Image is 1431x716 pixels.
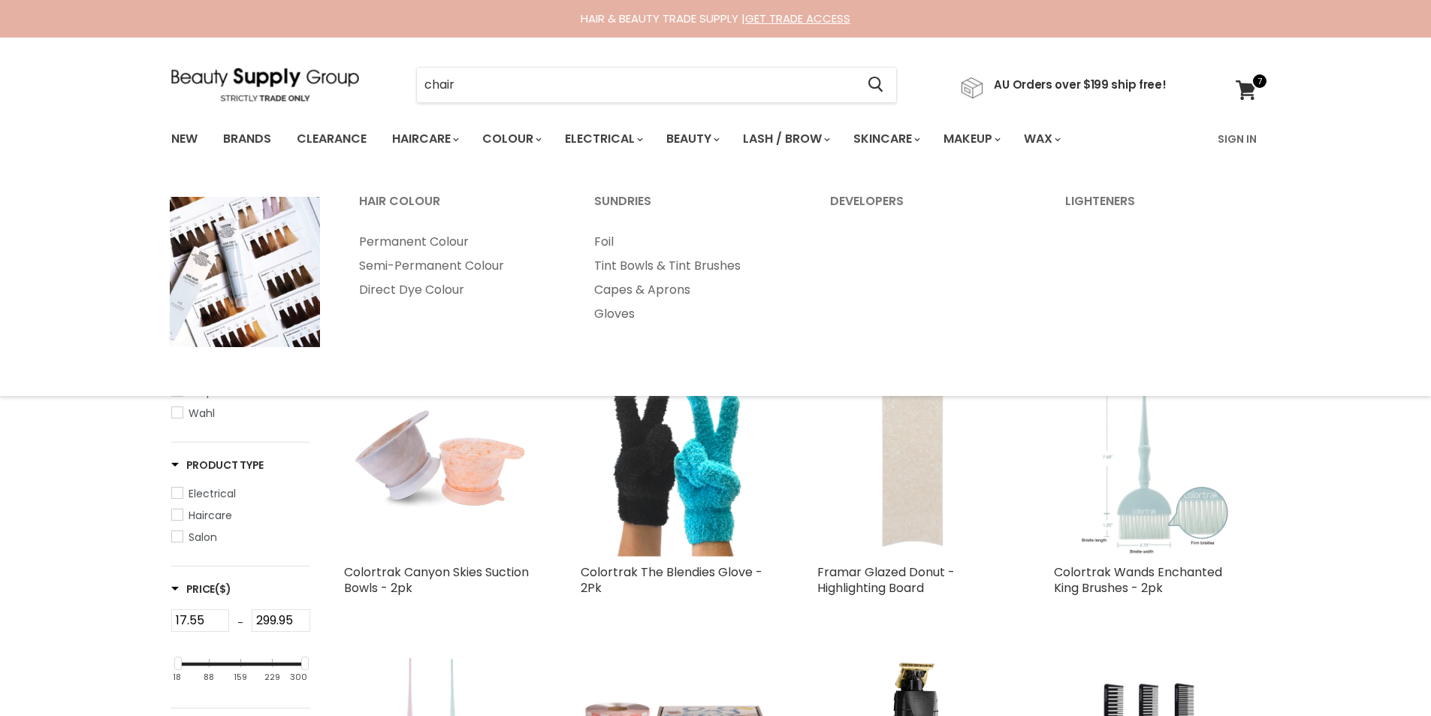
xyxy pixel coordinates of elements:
[171,582,231,597] h3: Price($)
[152,11,1279,26] div: HAIR & BEAUTY TRADE SUPPLY |
[932,123,1010,155] a: Makeup
[575,230,808,326] ul: Main menu
[285,123,378,155] a: Clearance
[173,672,181,682] div: 18
[655,123,729,155] a: Beauty
[381,123,468,155] a: Haircare
[171,458,264,473] h3: Product Type
[340,278,573,302] a: Direct Dye Colour
[160,117,1141,161] ul: Main menu
[732,123,839,155] a: Lash / Brow
[417,68,856,102] input: Search
[745,11,850,26] a: GET TRADE ACCESS
[152,117,1279,161] nav: Main
[811,189,1044,227] a: Developers
[171,529,310,545] a: Salon
[171,507,310,524] a: Haircare
[252,609,310,632] input: Max Price
[575,189,808,227] a: Sundries
[234,672,247,682] div: 159
[189,384,228,399] span: Olaplex
[575,302,808,326] a: Gloves
[1013,123,1070,155] a: Wax
[204,672,214,682] div: 88
[856,68,896,102] button: Search
[340,230,573,302] ul: Main menu
[1209,123,1266,155] a: Sign In
[340,254,573,278] a: Semi-Permanent Colour
[340,230,573,254] a: Permanent Colour
[581,365,772,557] a: Colortrak The Blendies Glove - 2Pk
[575,254,808,278] a: Tint Bowls & Tint Brushes
[264,672,280,682] div: 229
[171,485,310,502] a: Electrical
[1054,563,1222,597] a: Colortrak Wands Enchanted King Brushes - 2pk
[171,405,310,421] a: Wahl
[229,609,252,636] div: -
[817,365,1009,557] a: Framar Glazed Donut - Highlighting Board
[290,672,307,682] div: 300
[171,609,230,632] input: Min Price
[189,406,215,421] span: Wahl
[554,123,652,155] a: Electrical
[171,582,231,597] span: Price
[189,530,217,545] span: Salon
[212,123,282,155] a: Brands
[1046,189,1279,227] a: Lighteners
[344,563,529,597] a: Colortrak Canyon Skies Suction Bowls - 2pk
[189,486,236,501] span: Electrical
[340,189,573,227] a: Hair Colour
[575,278,808,302] a: Capes & Aprons
[581,563,762,597] a: Colortrak The Blendies Glove - 2Pk
[189,508,232,523] span: Haircare
[817,563,955,597] a: Framar Glazed Donut - Highlighting Board
[416,67,897,103] form: Product
[1356,645,1416,701] iframe: Gorgias live chat messenger
[842,123,929,155] a: Skincare
[344,365,536,557] img: Colortrak Canyon Skies Suction Bowls - 2pk
[1054,365,1245,557] a: Colortrak Wands Enchanted King Brushes - 2pk
[215,582,231,597] span: ($)
[575,230,808,254] a: Foil
[160,123,209,155] a: New
[471,123,551,155] a: Colour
